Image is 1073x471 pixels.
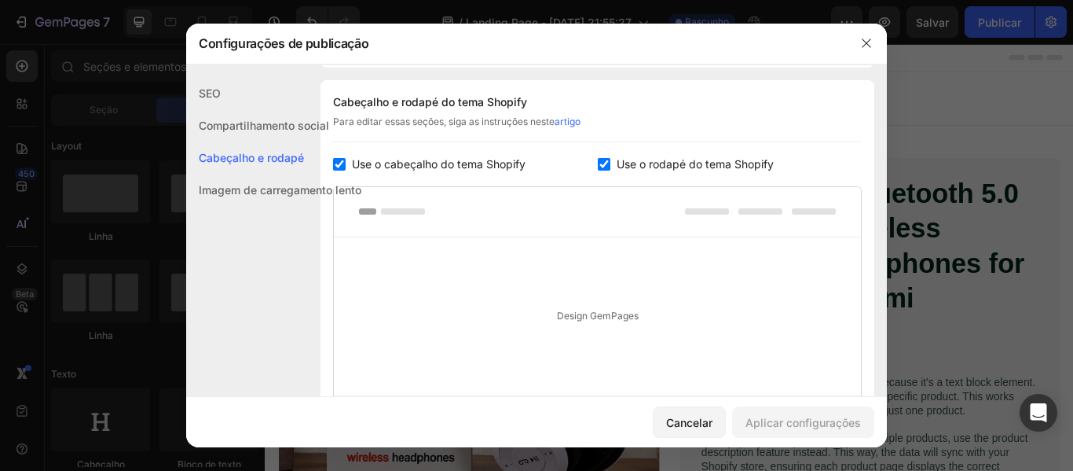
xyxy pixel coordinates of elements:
[199,183,361,197] font: Imagem de carregamento lento
[666,416,712,429] font: Cancelar
[333,116,555,127] font: Para editar essas seções, siga as instruções neste
[352,157,526,171] font: Use o cabeçalho do tema Shopify
[579,326,714,340] p: Rated 4.7 Stars (465 reviews)
[199,119,329,132] font: Compartilhamento social
[617,157,774,171] font: Use o rodapé do tema Shopify
[199,35,368,51] font: Configurações de publicação
[428,42,515,84] img: gempages_432750572815254551-6ebe6228-74c5-4742-b20b-8fd20cde9027.png
[508,387,899,436] p: This is a description, but it's editable because it's a text block element. You can customize thi...
[199,151,304,164] font: Cabeçalho e rodapé
[653,407,726,438] button: Cancelar
[557,310,639,322] font: Design GemPages
[333,95,527,109] font: Cabeçalho e rodapé do tema Shopify
[199,86,221,100] font: SEO
[507,152,900,318] h1: Stereo P47 Bluetooth 5.0 Headset - Wireless Foldable Headphones for iPhone & Xiaomi
[508,355,899,371] p: Delivery Every 30 Days
[745,416,861,429] font: Aplicar configurações
[555,116,580,127] a: artigo
[732,407,874,438] button: Aplicar configurações
[1020,394,1057,432] div: Abra o Intercom Messenger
